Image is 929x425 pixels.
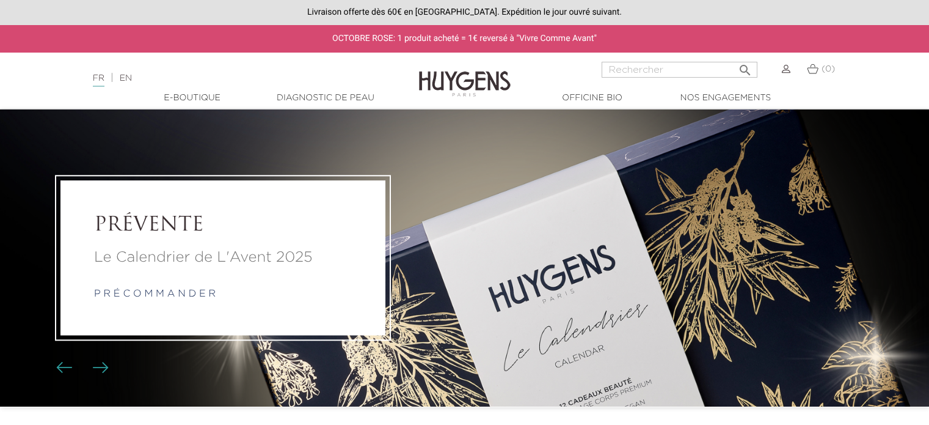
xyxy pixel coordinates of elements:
a: FR [93,74,104,87]
a: EN [120,74,132,83]
a: E-Boutique [131,92,253,105]
a: Nos engagements [665,92,787,105]
i:  [738,59,752,74]
button:  [734,58,756,75]
a: Diagnostic de peau [264,92,387,105]
img: Huygens [419,51,511,98]
a: Le Calendrier de L'Avent 2025 [94,247,352,269]
a: Officine Bio [531,92,654,105]
input: Rechercher [602,62,757,78]
div: | [87,71,378,86]
a: PRÉVENTE [94,215,352,238]
div: Boutons du carrousel [61,359,101,377]
a: p r é c o m m a n d e r [94,290,216,300]
span: (0) [822,65,835,73]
